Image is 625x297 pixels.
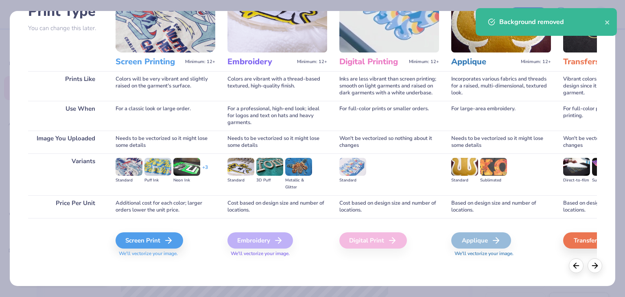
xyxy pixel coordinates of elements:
div: Standard [227,177,254,184]
div: Use When [28,101,103,131]
div: + 3 [202,164,208,178]
div: For a professional, high-end look; ideal for logos and text on hats and heavy garments. [227,101,327,131]
img: Supacolor [592,158,619,176]
div: Supacolor [592,177,619,184]
h3: Embroidery [227,57,294,67]
div: Sublimated [480,177,507,184]
span: We'll vectorize your image. [451,250,551,257]
img: Standard [227,158,254,176]
div: Colors will be very vibrant and slightly raised on the garment's surface. [116,71,215,101]
img: Direct-to-film [563,158,590,176]
span: We'll vectorize your image. [227,250,327,257]
span: We'll vectorize your image. [116,250,215,257]
div: For full-color prints or smaller orders. [339,101,439,131]
div: Puff Ink [144,177,171,184]
div: Standard [339,177,366,184]
div: Needs to be vectorized so it might lose some details [116,131,215,153]
div: Additional cost for each color; larger orders lower the unit price. [116,195,215,218]
div: Prints Like [28,71,103,101]
div: For a classic look or large order. [116,101,215,131]
div: Needs to be vectorized so it might lose some details [227,131,327,153]
div: Embroidery [227,232,293,249]
span: Minimum: 12+ [409,59,439,65]
img: Neon Ink [173,158,200,176]
img: 3D Puff [256,158,283,176]
div: Transfers [563,232,623,249]
div: Neon Ink [173,177,200,184]
div: Cost based on design size and number of locations. [227,195,327,218]
div: Based on design size and number of locations. [451,195,551,218]
div: Screen Print [116,232,183,249]
img: Standard [339,158,366,176]
div: Image You Uploaded [28,131,103,153]
div: For large-area embroidery. [451,101,551,131]
h3: Digital Printing [339,57,406,67]
img: Metallic & Glitter [285,158,312,176]
div: Applique [451,232,511,249]
div: Colors are vibrant with a thread-based textured, high-quality finish. [227,71,327,101]
div: 3D Puff [256,177,283,184]
img: Puff Ink [144,158,171,176]
h3: Applique [451,57,518,67]
p: You can change this later. [28,25,103,32]
div: Price Per Unit [28,195,103,218]
div: Digital Print [339,232,407,249]
h3: Screen Printing [116,57,182,67]
div: Metallic & Glitter [285,177,312,191]
img: Standard [451,158,478,176]
button: close [605,17,610,27]
div: Standard [116,177,142,184]
span: Minimum: 12+ [521,59,551,65]
span: Minimum: 12+ [297,59,327,65]
div: Variants [28,153,103,195]
div: Needs to be vectorized so it might lose some details [451,131,551,153]
img: Standard [116,158,142,176]
div: Won't be vectorized so nothing about it changes [339,131,439,153]
img: Sublimated [480,158,507,176]
div: Direct-to-film [563,177,590,184]
div: Standard [451,177,478,184]
div: Background removed [499,17,605,27]
div: Inks are less vibrant than screen printing; smooth on light garments and raised on dark garments ... [339,71,439,101]
div: Incorporates various fabrics and threads for a raised, multi-dimensional, textured look. [451,71,551,101]
span: Minimum: 12+ [185,59,215,65]
div: Cost based on design size and number of locations. [339,195,439,218]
